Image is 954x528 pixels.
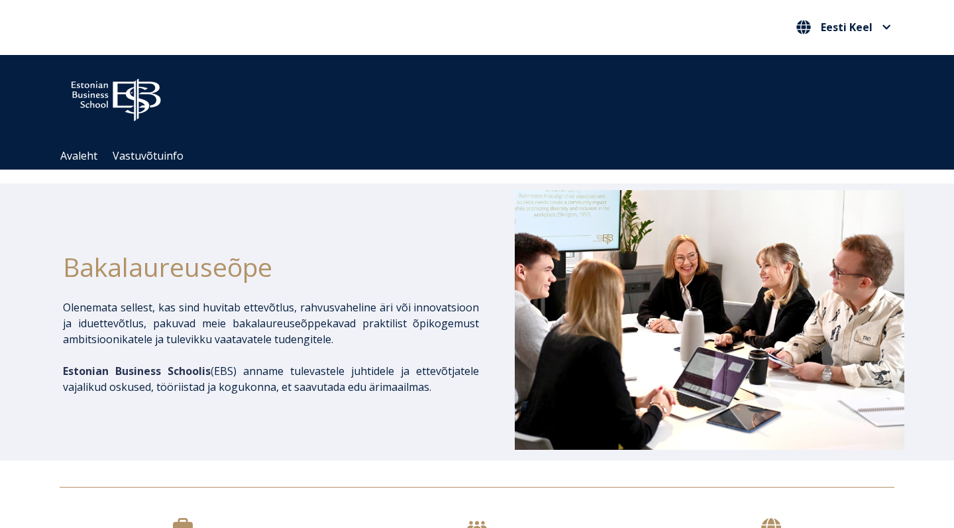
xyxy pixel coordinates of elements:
[60,68,172,125] img: ebs_logo2016_white
[793,17,894,38] nav: Vali oma keel
[515,190,904,450] img: Bakalaureusetudengid
[63,364,214,378] span: (
[113,148,184,163] a: Vastuvõtuinfo
[821,22,873,32] span: Eesti Keel
[63,247,479,286] h1: Bakalaureuseõpe
[63,299,479,347] p: Olenemata sellest, kas sind huvitab ettevõtlus, rahvusvaheline äri või innovatsioon ja iduettevõt...
[60,148,97,163] a: Avaleht
[63,363,479,395] p: EBS) anname tulevastele juhtidele ja ettevõtjatele vajalikud oskused, tööriistad ja kogukonna, et...
[793,17,894,38] button: Eesti Keel
[63,364,211,378] span: Estonian Business Schoolis
[53,142,914,170] div: Navigation Menu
